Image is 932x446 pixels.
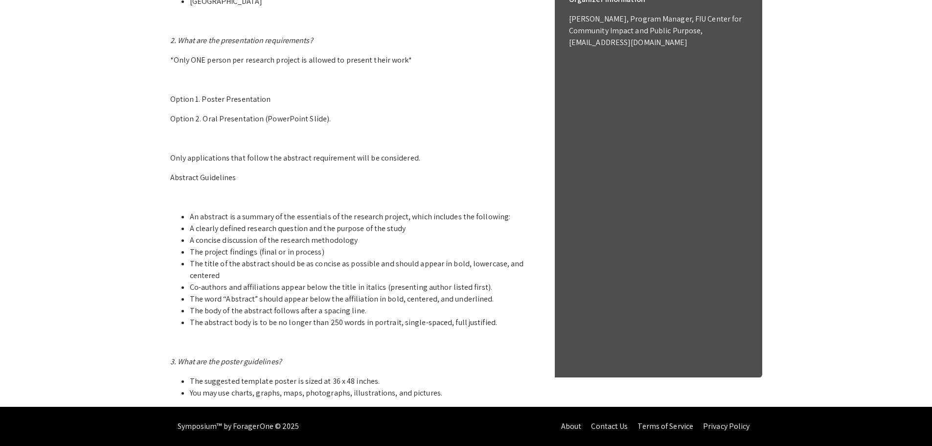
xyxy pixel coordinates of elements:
[170,172,537,184] p: Abstract Guidelines
[190,235,537,246] li: A concise discussion of the research methodology
[190,246,537,258] li: The project findings (final or in process)
[190,211,537,223] li: An abstract is a summary of the essentials of the research project, which includes the following:
[170,54,537,66] p: *Only ONE person per research project is allowed to present their work*
[170,35,313,46] em: 2. What are the presentation requirements?
[190,387,537,399] li: You may use charts, graphs, maps, photographs, illustrations, and pictures.
[561,421,582,431] a: About
[190,282,537,293] li: Co-authors and affiliations appear below the title in italics (presenting author listed first).
[569,13,748,48] p: [PERSON_NAME], Program Manager, FIU Center for Community Impact and Public Purpose, [EMAIL_ADDRES...
[170,113,537,125] p: Option 2. Oral Presentation (PowerPoint Slide).
[190,305,537,317] li: The body of the abstract follows after a spacing line.
[170,152,537,164] p: Only applications that follow the abstract requirement will be considered.
[190,376,537,387] li: The suggested template poster is sized at 36 x 48 inches.
[190,223,537,235] li: A clearly defined research question and the purpose of the study
[7,402,42,439] iframe: Chat
[170,94,537,105] p: Option 1. Poster Presentation
[190,317,537,329] li: The abstract body is to be no longer than 250 words in portrait, single-spaced, full justified.
[637,421,693,431] a: Terms of Service
[190,258,537,282] li: The title of the abstract should be as concise as possible and should appear in bold, lowercase, ...
[178,407,299,446] div: Symposium™ by ForagerOne © 2025
[170,356,282,367] em: 3. What are the poster guidelines?
[190,293,537,305] li: The word “Abstract” should appear below the affiliation in bold, centered, and underlined.
[591,421,628,431] a: Contact Us
[703,421,750,431] a: Privacy Policy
